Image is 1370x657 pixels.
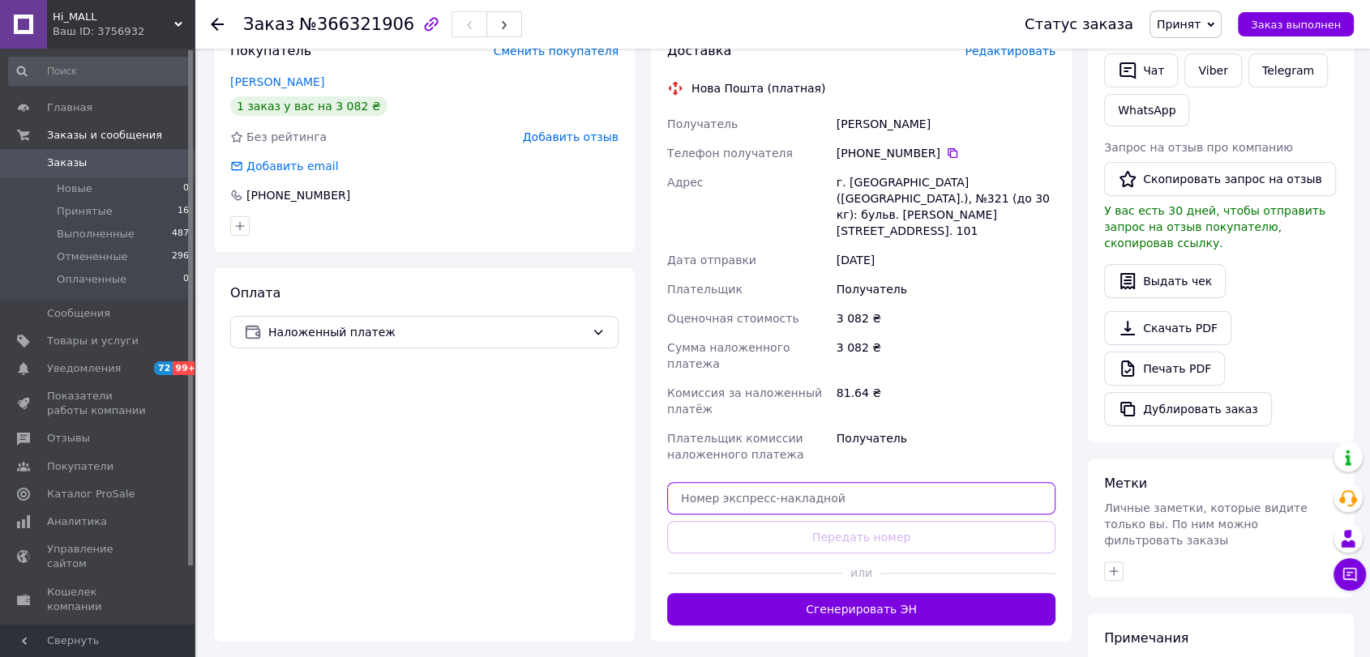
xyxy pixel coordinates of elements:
span: Доставка [667,43,731,58]
span: Покупатели [47,459,113,474]
a: Viber [1184,53,1241,87]
span: Hi_MALL [53,10,174,24]
div: 3 082 ₴ [833,304,1059,333]
div: [DATE] [833,245,1059,275]
div: [PHONE_NUMBER] [245,187,352,203]
div: 1 заказ у вас на 3 082 ₴ [230,96,387,116]
span: 0 [183,181,189,196]
span: Без рейтинга [246,130,327,143]
span: Метки [1104,476,1147,491]
button: Дублировать заказ [1104,392,1272,426]
span: 16 [178,204,189,219]
div: 81.64 ₴ [833,378,1059,424]
span: Телефон получателя [667,147,793,160]
div: Добавить email [245,158,340,174]
span: Заказ выполнен [1251,19,1341,31]
span: Оплаченные [57,272,126,287]
div: [PERSON_NAME] [833,109,1059,139]
span: Редактировать [965,45,1055,58]
span: Выполненные [57,227,135,241]
span: 487 [172,227,189,241]
span: или [842,565,881,581]
span: Уведомления [47,361,121,376]
span: У вас есть 30 дней, чтобы отправить запрос на отзыв покупателю, скопировав ссылку. [1104,204,1325,250]
span: Сменить покупателя [494,45,619,58]
div: Добавить email [229,158,340,174]
div: Вернуться назад [211,16,224,32]
span: 0 [183,272,189,287]
span: Отмененные [57,250,127,264]
span: Заказы и сообщения [47,128,162,143]
div: Ваш ID: 3756932 [53,24,195,39]
span: Комиссия за наложенный платёж [667,386,822,416]
span: Оценочная стоимость [667,312,799,325]
span: Плательщик комиссии наложенного платежа [667,432,803,461]
span: Примечания [1104,630,1188,646]
span: Товары и услуги [47,334,139,348]
span: Сумма наложенного платежа [667,341,790,370]
span: Получатель [667,117,738,130]
button: Выдать чек [1104,264,1226,298]
a: Telegram [1248,53,1328,87]
span: Личные заметки, которые видите только вы. По ним можно фильтровать заказы [1104,501,1308,547]
a: [PERSON_NAME] [230,75,324,88]
div: 3 082 ₴ [833,333,1059,378]
button: Скопировать запрос на отзыв [1104,162,1336,196]
div: Получатель [833,275,1059,304]
button: Заказ выполнен [1238,12,1354,36]
span: Управление сайтом [47,542,150,571]
span: Дата отправки [667,254,756,267]
span: Заказ [243,15,294,34]
span: Главная [47,100,92,115]
span: 99+ [173,361,199,375]
div: [PHONE_NUMBER] [837,145,1055,161]
a: Скачать PDF [1104,311,1231,345]
span: Заказы [47,156,87,170]
span: 296 [172,250,189,264]
div: Нова Пошта (платная) [687,80,829,96]
span: №366321906 [299,15,414,34]
span: Принятые [57,204,113,219]
span: Адрес [667,176,703,189]
span: Каталог ProSale [47,487,135,501]
span: Отзывы [47,431,90,446]
span: Добавить отзыв [523,130,619,143]
span: Новые [57,181,92,196]
div: г. [GEOGRAPHIC_DATA] ([GEOGRAPHIC_DATA].), №321 (до 30 кг): бульв. [PERSON_NAME][STREET_ADDRESS].... [833,168,1059,245]
span: 72 [154,361,173,375]
span: Наложенный платеж [268,323,585,341]
a: WhatsApp [1104,94,1189,126]
span: Принят [1157,18,1201,31]
span: Плательщик [667,283,743,296]
div: Статус заказа [1025,16,1133,32]
input: Номер экспресс-накладной [667,482,1055,514]
span: Покупатель [230,43,311,58]
input: Поиск [8,57,191,86]
div: Получатель [833,424,1059,469]
span: Кошелек компании [47,585,150,614]
span: Сообщения [47,306,110,321]
span: Показатели работы компании [47,389,150,418]
button: Чат с покупателем [1334,558,1366,591]
span: Запрос на отзыв про компанию [1104,141,1293,154]
span: Аналитика [47,514,107,529]
span: Оплата [230,285,280,301]
a: Печать PDF [1104,352,1225,386]
button: Чат [1104,53,1178,87]
button: Сгенерировать ЭН [667,593,1055,625]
